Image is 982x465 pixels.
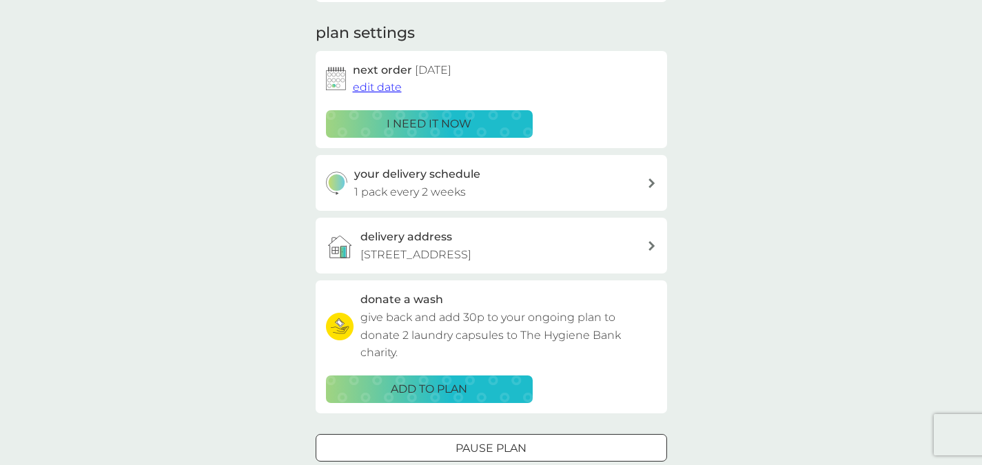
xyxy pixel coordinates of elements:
[316,434,667,462] button: Pause plan
[360,228,452,246] h3: delivery address
[456,440,526,457] p: Pause plan
[354,165,480,183] h3: your delivery schedule
[353,81,402,94] span: edit date
[360,246,471,264] p: [STREET_ADDRESS]
[415,63,451,76] span: [DATE]
[360,309,657,362] p: give back and add 30p to your ongoing plan to donate 2 laundry capsules to The Hygiene Bank charity.
[354,183,466,201] p: 1 pack every 2 weeks
[316,23,415,44] h2: plan settings
[353,79,402,96] button: edit date
[316,155,667,211] button: your delivery schedule1 pack every 2 weeks
[387,115,471,133] p: i need it now
[326,110,533,138] button: i need it now
[326,375,533,403] button: ADD TO PLAN
[316,218,667,273] a: delivery address[STREET_ADDRESS]
[353,61,451,79] h2: next order
[391,380,467,398] p: ADD TO PLAN
[360,291,443,309] h3: donate a wash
